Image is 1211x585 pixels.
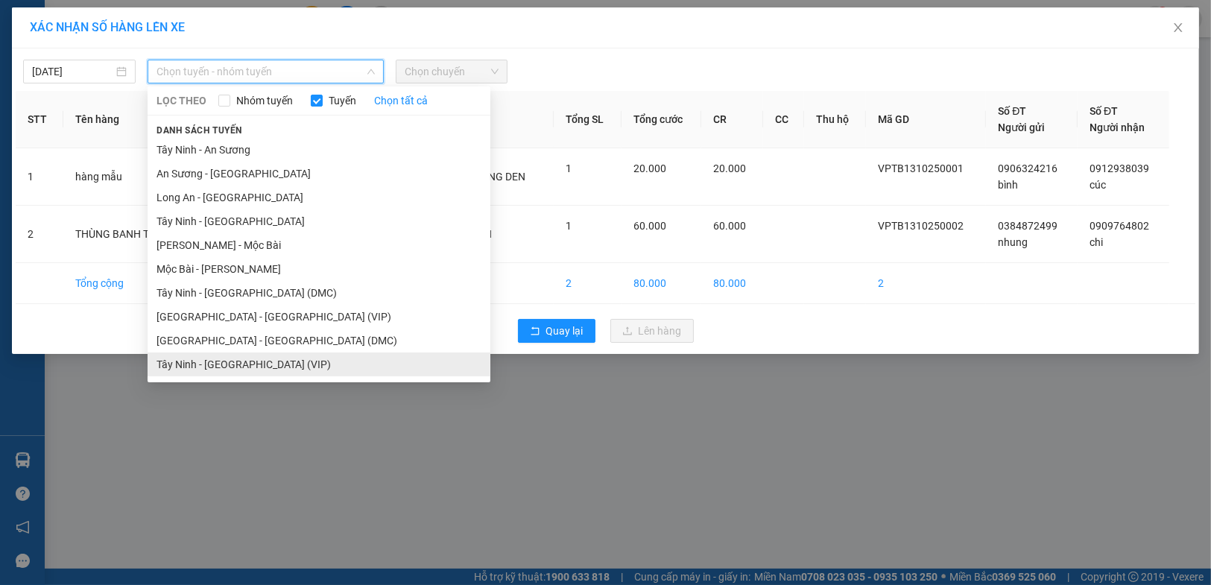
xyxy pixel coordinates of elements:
span: Quay lại [546,323,584,339]
span: LỌC THEO [156,92,206,109]
span: rollback [530,326,540,338]
button: rollbackQuay lại [518,319,595,343]
td: 2 [554,263,622,304]
th: Thu hộ [804,91,866,148]
td: 1 [16,148,63,206]
li: Tây Ninh - [GEOGRAPHIC_DATA] (VIP) [148,352,490,376]
li: Tây Ninh - [GEOGRAPHIC_DATA] (DMC) [148,281,490,305]
span: Nhóm tuyến [230,92,299,109]
span: down [367,67,376,76]
button: uploadLên hàng [610,319,694,343]
span: 0912938039 [1090,162,1149,174]
span: 1 [566,220,572,232]
th: STT [16,91,63,148]
span: Tuyến [323,92,362,109]
a: Chọn tất cả [374,92,428,109]
span: chi [1090,236,1103,248]
td: Tổng cộng [63,263,201,304]
span: VPTB1310250001 [878,162,964,174]
li: Tây Ninh - An Sương [148,138,490,162]
li: Tây Ninh - [GEOGRAPHIC_DATA] [148,209,490,233]
span: 1 [566,162,572,174]
span: Số ĐT [1090,105,1118,117]
li: Hotline: 1900 8153 [139,55,623,74]
span: 20.000 [633,162,666,174]
td: 2 [16,206,63,263]
span: 0384872499 [998,220,1057,232]
span: Người gửi [998,121,1045,133]
span: XÁC NHẬN SỐ HÀNG LÊN XE [30,20,185,34]
span: Chọn chuyến [405,60,499,83]
span: 60.000 [713,220,746,232]
span: VPTB1310250002 [878,220,964,232]
span: 0906324216 [998,162,1057,174]
td: 80.000 [622,263,701,304]
span: 60.000 [633,220,666,232]
span: Chọn tuyến - nhóm tuyến [156,60,375,83]
td: 80.000 [701,263,763,304]
span: nhung [998,236,1028,248]
li: [PERSON_NAME] - Mộc Bài [148,233,490,257]
li: [GEOGRAPHIC_DATA] - [GEOGRAPHIC_DATA] (DMC) [148,329,490,352]
span: bình [998,179,1018,191]
th: Tổng cước [622,91,701,148]
span: 20.000 [713,162,746,174]
th: Tổng SL [554,91,622,148]
li: An Sương - [GEOGRAPHIC_DATA] [148,162,490,186]
span: 0909764802 [1090,220,1149,232]
span: Danh sách tuyến [148,124,251,137]
img: logo.jpg [19,19,93,93]
input: 13/10/2025 [32,63,113,80]
th: CR [701,91,763,148]
button: Close [1157,7,1199,49]
li: [STREET_ADDRESS][PERSON_NAME]. [GEOGRAPHIC_DATA], Tỉnh [GEOGRAPHIC_DATA] [139,37,623,55]
span: Số ĐT [998,105,1026,117]
td: 2 [866,263,986,304]
li: [GEOGRAPHIC_DATA] - [GEOGRAPHIC_DATA] (VIP) [148,305,490,329]
b: GỬI : PV Trảng Bàng [19,108,204,133]
td: hàng mẫu [63,148,201,206]
span: close [1172,22,1184,34]
th: Mã GD [866,91,986,148]
td: THÙNG BANH TRANG [63,206,201,263]
li: Mộc Bài - [PERSON_NAME] [148,257,490,281]
th: CC [763,91,804,148]
th: Tên hàng [63,91,201,148]
span: cúc [1090,179,1106,191]
span: Người nhận [1090,121,1145,133]
span: HƯ HỎNG KHÔNG ĐỀN [382,228,492,240]
li: Long An - [GEOGRAPHIC_DATA] [148,186,490,209]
